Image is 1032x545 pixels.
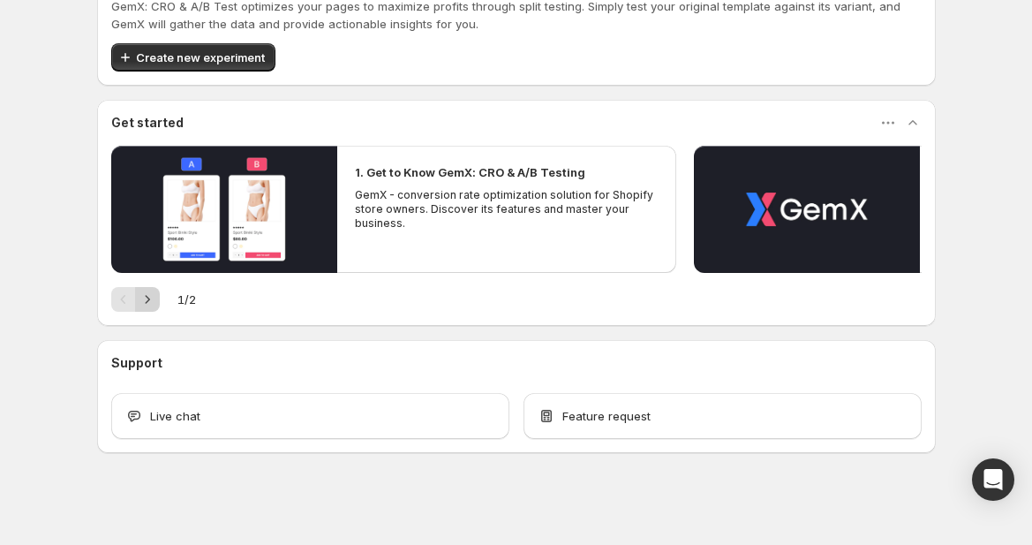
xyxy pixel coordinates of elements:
[355,188,659,231] p: GemX - conversion rate optimization solution for Shopify store owners. Discover its features and ...
[355,163,585,181] h2: 1. Get to Know GemX: CRO & A/B Testing
[177,291,196,308] span: 1 / 2
[694,146,920,273] button: Play video
[111,287,160,312] nav: Pagination
[111,43,275,72] button: Create new experiment
[135,287,160,312] button: Next
[111,146,337,273] button: Play video
[136,49,265,66] span: Create new experiment
[150,407,200,425] span: Live chat
[111,114,184,132] h3: Get started
[972,458,1014,501] div: Open Intercom Messenger
[111,354,162,372] h3: Support
[562,407,651,425] span: Feature request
